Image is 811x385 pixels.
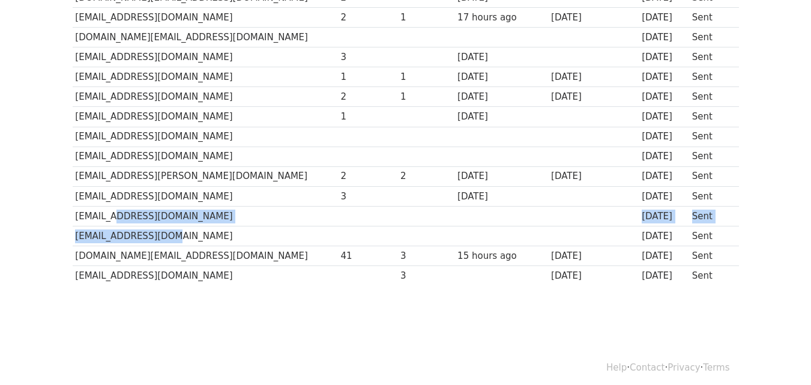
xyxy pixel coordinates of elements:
[668,362,700,373] a: Privacy
[73,266,338,286] td: [EMAIL_ADDRESS][DOMAIN_NAME]
[642,90,686,104] div: [DATE]
[340,169,394,183] div: 2
[751,327,811,385] iframe: Chat Widget
[400,269,451,283] div: 3
[73,226,338,246] td: [EMAIL_ADDRESS][DOMAIN_NAME]
[642,150,686,163] div: [DATE]
[457,50,545,64] div: [DATE]
[340,90,394,104] div: 2
[689,186,732,206] td: Sent
[73,87,338,107] td: [EMAIL_ADDRESS][DOMAIN_NAME]
[551,249,636,263] div: [DATE]
[73,147,338,166] td: [EMAIL_ADDRESS][DOMAIN_NAME]
[689,127,732,147] td: Sent
[642,11,686,25] div: [DATE]
[73,47,338,67] td: [EMAIL_ADDRESS][DOMAIN_NAME]
[457,169,545,183] div: [DATE]
[73,186,338,206] td: [EMAIL_ADDRESS][DOMAIN_NAME]
[689,107,732,127] td: Sent
[642,130,686,144] div: [DATE]
[642,190,686,204] div: [DATE]
[606,362,627,373] a: Help
[642,110,686,124] div: [DATE]
[689,246,732,266] td: Sent
[73,246,338,266] td: [DOMAIN_NAME][EMAIL_ADDRESS][DOMAIN_NAME]
[340,249,394,263] div: 41
[642,70,686,84] div: [DATE]
[400,11,451,25] div: 1
[689,266,732,286] td: Sent
[457,70,545,84] div: [DATE]
[73,107,338,127] td: [EMAIL_ADDRESS][DOMAIN_NAME]
[642,31,686,44] div: [DATE]
[642,229,686,243] div: [DATE]
[551,11,636,25] div: [DATE]
[400,249,451,263] div: 3
[73,206,338,226] td: [EMAIL_ADDRESS][DOMAIN_NAME]
[340,70,394,84] div: 1
[73,67,338,87] td: [EMAIL_ADDRESS][DOMAIN_NAME]
[642,169,686,183] div: [DATE]
[689,147,732,166] td: Sent
[689,226,732,246] td: Sent
[400,70,451,84] div: 1
[551,269,636,283] div: [DATE]
[73,7,338,27] td: [EMAIL_ADDRESS][DOMAIN_NAME]
[73,127,338,147] td: [EMAIL_ADDRESS][DOMAIN_NAME]
[642,249,686,263] div: [DATE]
[551,90,636,104] div: [DATE]
[642,210,686,223] div: [DATE]
[551,70,636,84] div: [DATE]
[689,28,732,47] td: Sent
[551,169,636,183] div: [DATE]
[400,90,451,104] div: 1
[457,90,545,104] div: [DATE]
[642,50,686,64] div: [DATE]
[73,166,338,186] td: [EMAIL_ADDRESS][PERSON_NAME][DOMAIN_NAME]
[400,169,451,183] div: 2
[340,110,394,124] div: 1
[340,190,394,204] div: 3
[457,249,545,263] div: 15 hours ago
[689,87,732,107] td: Sent
[689,47,732,67] td: Sent
[73,28,338,47] td: [DOMAIN_NAME][EMAIL_ADDRESS][DOMAIN_NAME]
[340,50,394,64] div: 3
[457,110,545,124] div: [DATE]
[340,11,394,25] div: 2
[703,362,729,373] a: Terms
[457,190,545,204] div: [DATE]
[689,7,732,27] td: Sent
[457,11,545,25] div: 17 hours ago
[689,206,732,226] td: Sent
[642,269,686,283] div: [DATE]
[630,362,665,373] a: Contact
[689,67,732,87] td: Sent
[689,166,732,186] td: Sent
